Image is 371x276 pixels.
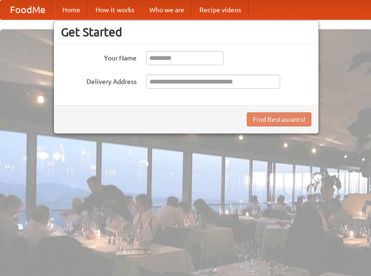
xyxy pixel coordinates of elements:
[0,0,55,19] a: FoodMe
[88,0,142,19] a: How it works
[61,25,311,39] h3: Get Started
[61,75,137,86] label: Delivery Address
[55,0,88,19] a: Home
[61,51,137,63] label: Your Name
[142,0,192,19] a: Who we are
[247,112,311,126] button: Find Restaurants!
[192,0,249,19] a: Recipe videos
